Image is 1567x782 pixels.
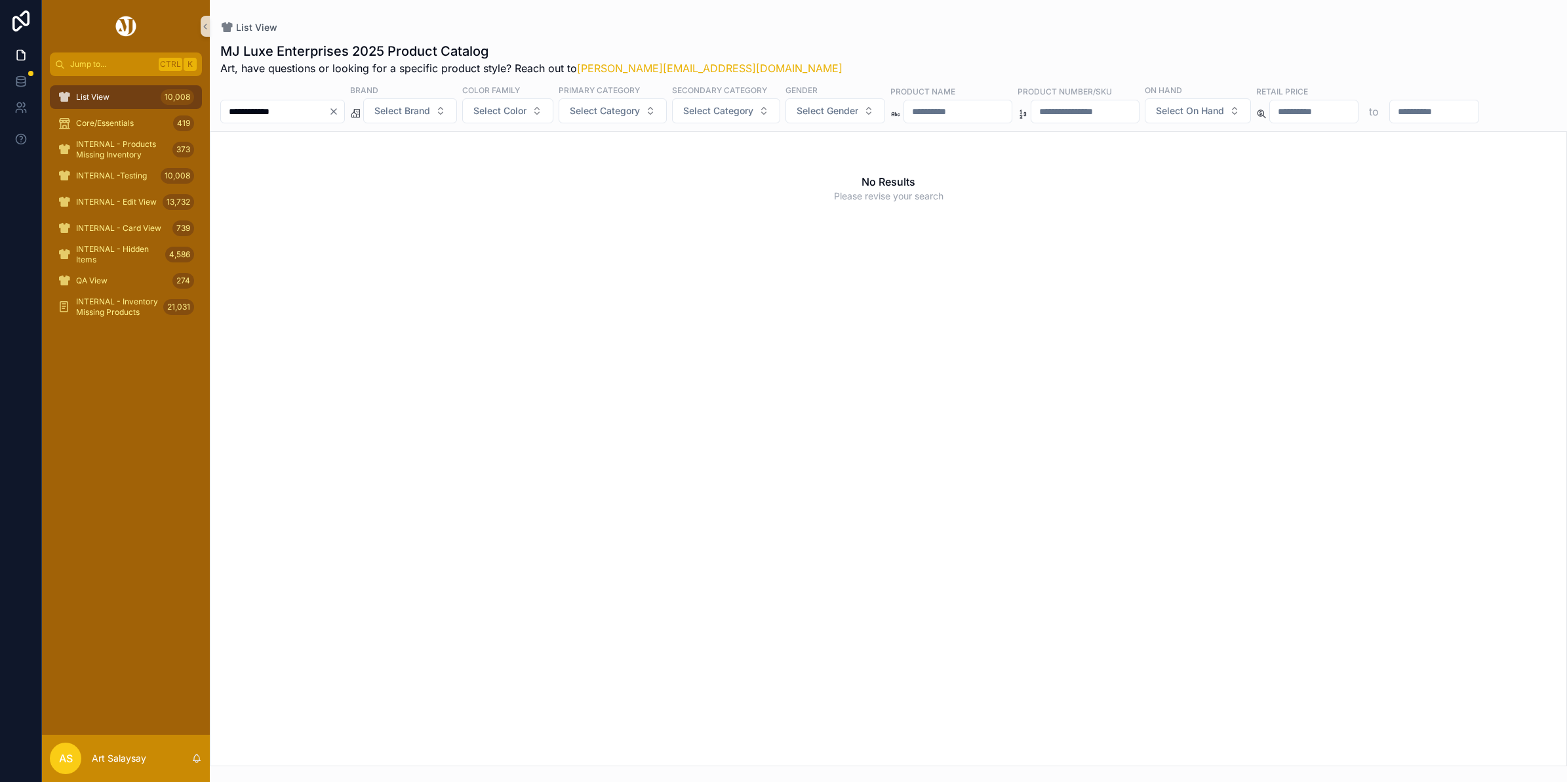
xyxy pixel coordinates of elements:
[50,164,202,188] a: INTERNAL -Testing10,008
[683,104,753,117] span: Select Category
[76,92,109,102] span: List View
[76,139,167,160] span: INTERNAL - Products Missing Inventory
[50,295,202,319] a: INTERNAL - Inventory Missing Products21,031
[70,59,153,70] span: Jump to...
[220,60,843,76] span: Art, have questions or looking for a specific product style? Reach out to
[165,247,194,262] div: 4,586
[220,21,277,34] a: List View
[473,104,526,117] span: Select Color
[672,84,767,96] label: Secondary Category
[1145,98,1251,123] button: Select Button
[161,168,194,184] div: 10,008
[76,244,160,265] span: INTERNAL - Hidden Items
[76,297,158,318] span: INTERNAL - Inventory Missing Products
[50,216,202,240] a: INTERNAL - Card View739
[50,112,202,135] a: Core/Essentials419
[785,98,885,123] button: Select Button
[163,194,194,210] div: 13,732
[76,276,108,286] span: QA View
[834,190,943,203] span: Please revise your search
[163,299,194,315] div: 21,031
[50,138,202,161] a: INTERNAL - Products Missing Inventory373
[50,243,202,266] a: INTERNAL - Hidden Items4,586
[462,98,553,123] button: Select Button
[50,85,202,109] a: List View10,008
[1156,104,1224,117] span: Select On Hand
[1145,84,1182,96] label: On Hand
[374,104,430,117] span: Select Brand
[577,62,843,75] a: [PERSON_NAME][EMAIL_ADDRESS][DOMAIN_NAME]
[350,84,378,96] label: Brand
[785,84,818,96] label: Gender
[76,197,157,207] span: INTERNAL - Edit View
[890,85,955,97] label: Product Name
[161,89,194,105] div: 10,008
[1256,85,1308,97] label: Retail Price
[559,84,640,96] label: Primary Category
[42,76,210,336] div: scrollable content
[113,16,138,37] img: App logo
[50,52,202,76] button: Jump to...CtrlK
[328,106,344,117] button: Clear
[797,104,858,117] span: Select Gender
[220,42,843,60] h1: MJ Luxe Enterprises 2025 Product Catalog
[172,220,194,236] div: 739
[76,171,147,181] span: INTERNAL -Testing
[1018,85,1112,97] label: Product Number/SKU
[50,190,202,214] a: INTERNAL - Edit View13,732
[92,752,146,765] p: Art Salaysay
[363,98,457,123] button: Select Button
[159,58,182,71] span: Ctrl
[76,118,134,129] span: Core/Essentials
[185,59,195,70] span: K
[172,142,194,157] div: 373
[59,751,73,766] span: AS
[462,84,520,96] label: Color Family
[1369,104,1379,119] p: to
[50,269,202,293] a: QA View274
[672,98,780,123] button: Select Button
[76,223,161,234] span: INTERNAL - Card View
[236,21,277,34] span: List View
[172,273,194,289] div: 274
[862,174,915,190] h2: No Results
[173,115,194,131] div: 419
[559,98,667,123] button: Select Button
[570,104,640,117] span: Select Category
